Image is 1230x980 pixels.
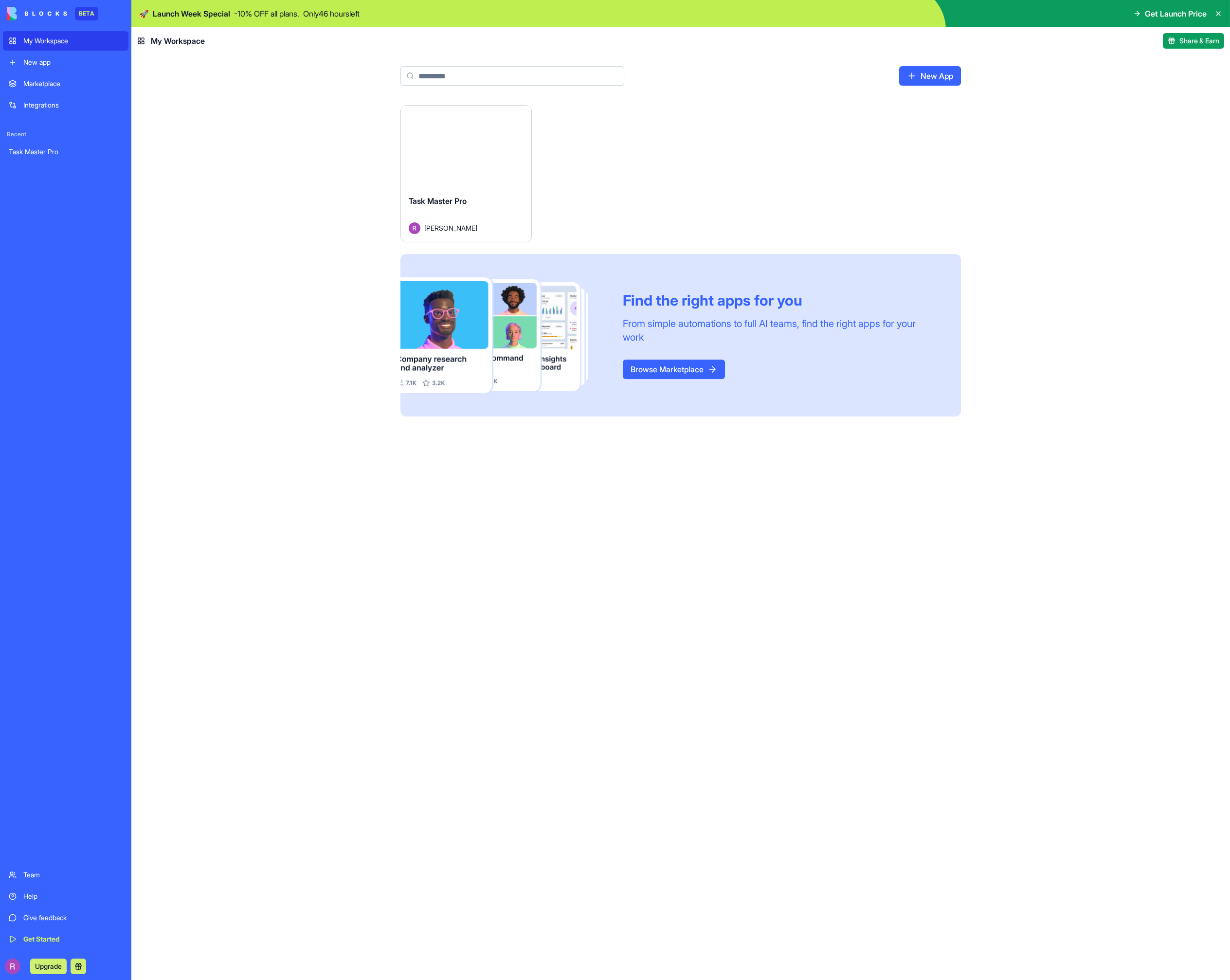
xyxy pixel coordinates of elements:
a: Upgrade [30,961,67,971]
a: Browse Marketplace [623,360,725,379]
a: Integrations [3,95,128,115]
span: Launch Week Special [153,8,230,19]
div: New app [23,57,123,67]
div: Team [23,870,123,880]
span: Recent [3,130,128,138]
p: - 10 % OFF all plans. [234,8,299,19]
div: Marketplace [23,79,123,89]
img: Avatar [409,222,420,234]
a: New app [3,53,128,72]
a: My Workspace [3,31,128,51]
a: Get Started [3,929,128,949]
a: Give feedback [3,908,128,927]
div: Help [23,891,123,901]
a: BETA [7,7,98,20]
button: Upgrade [30,959,67,974]
span: Share & Earn [1179,36,1219,46]
a: Team [3,865,128,885]
div: Get Started [23,934,123,944]
div: BETA [75,7,98,20]
div: Integrations [23,100,123,110]
button: Share & Earn [1163,33,1224,49]
div: From simple automations to full AI teams, find the right apps for your work [623,317,938,344]
a: Marketplace [3,74,128,93]
a: Help [3,887,128,906]
span: Get Launch Price [1145,8,1207,19]
div: Find the right apps for you [623,291,938,309]
a: New App [899,66,961,86]
a: Task Master ProAvatar[PERSON_NAME] [400,105,532,242]
img: Frame_181_egmpey.png [400,277,607,394]
img: logo [7,7,67,20]
span: My Workspace [151,35,205,47]
div: Task Master Pro [9,147,123,157]
span: 🚀 [139,8,149,19]
div: Give feedback [23,913,123,923]
p: Only 46 hours left [303,8,360,19]
div: My Workspace [23,36,123,46]
span: Task Master Pro [409,196,467,206]
img: ACg8ocLdl-8lhGbpZ5Eb3Ho9AvSzuOOHsoeeIupurNReFGwg3F3MSw=s96-c [5,959,20,974]
span: [PERSON_NAME] [424,223,477,233]
a: Task Master Pro [3,142,128,162]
